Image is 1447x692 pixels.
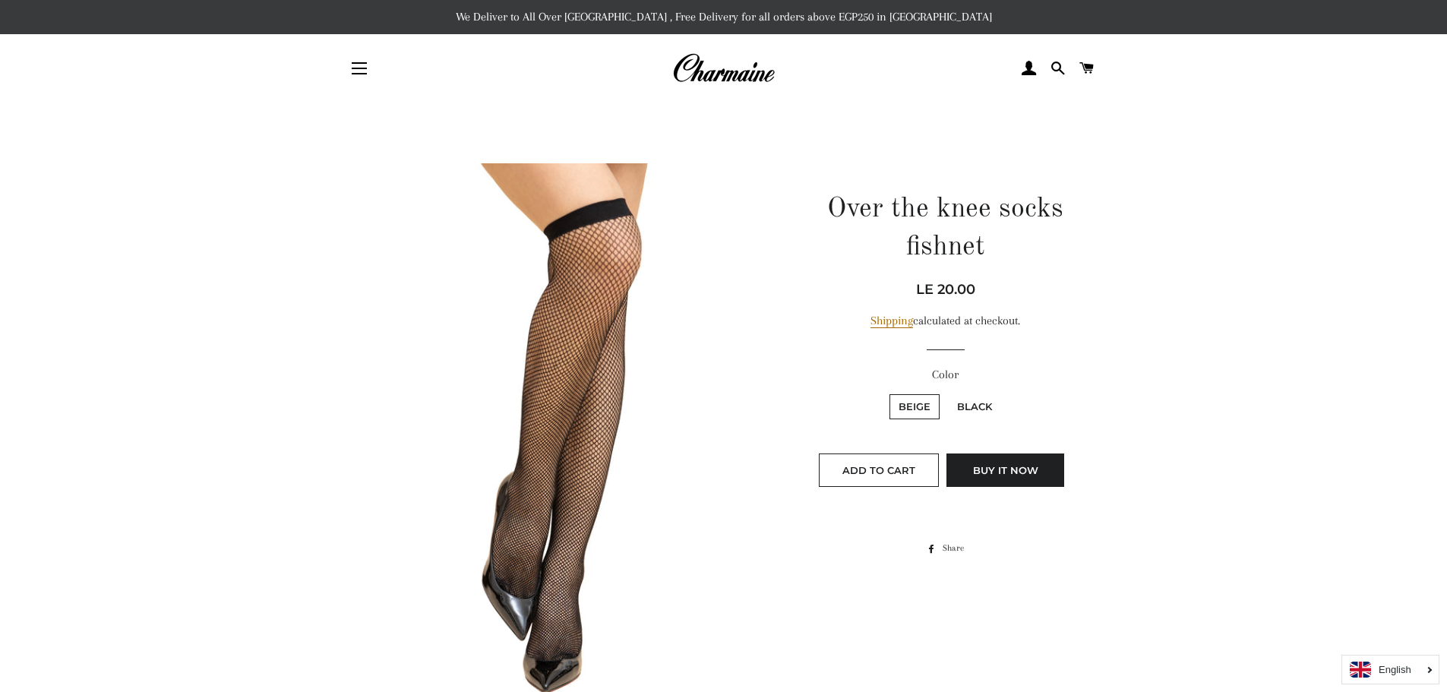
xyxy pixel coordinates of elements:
[810,311,1080,330] div: calculated at checkout.
[946,453,1064,487] button: Buy it now
[943,540,972,557] span: Share
[842,464,915,476] span: Add to Cart
[1379,665,1411,675] i: English
[810,365,1080,384] label: Color
[916,281,975,298] span: LE 20.00
[870,314,913,328] a: Shipping
[889,394,940,419] label: Beige
[810,191,1080,267] h1: Over the knee socks fishnet
[819,453,939,487] button: Add to Cart
[1350,662,1431,678] a: English
[672,52,775,85] img: Charmaine Egypt
[948,394,1001,419] label: Black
